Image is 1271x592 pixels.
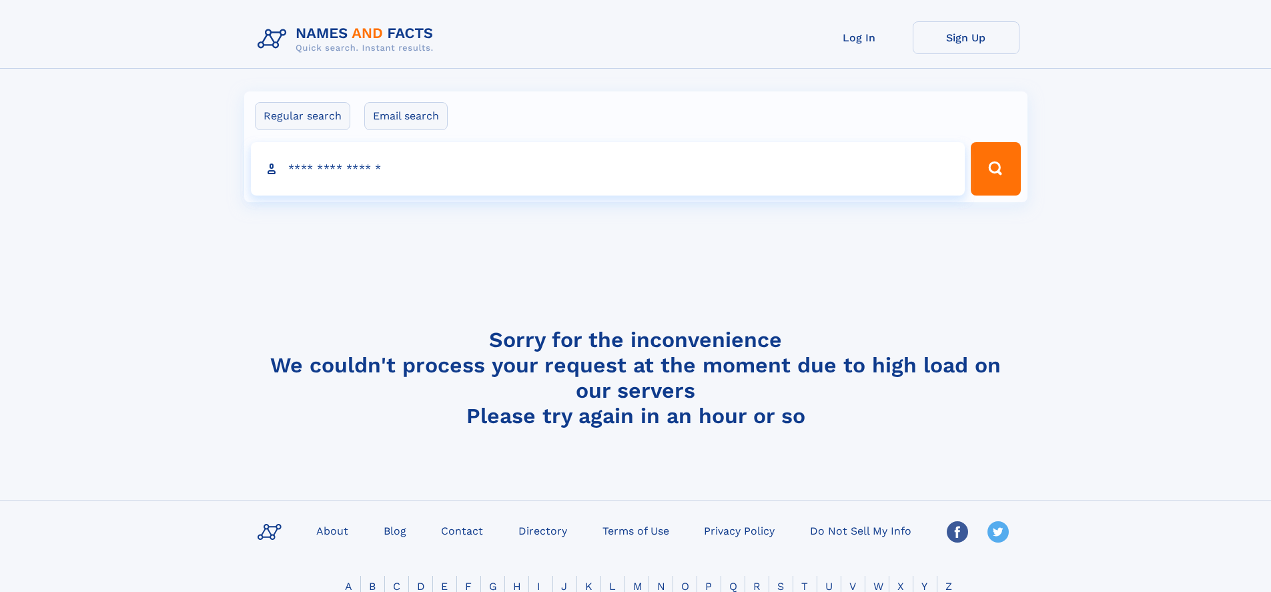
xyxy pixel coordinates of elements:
a: Sign Up [913,21,1019,54]
a: About [311,521,354,540]
a: Terms of Use [597,521,675,540]
h4: Sorry for the inconvenience We couldn't process your request at the moment due to high load on ou... [252,327,1019,428]
a: Do Not Sell My Info [805,521,917,540]
a: Privacy Policy [699,521,780,540]
img: Facebook [947,521,968,543]
label: Regular search [255,102,350,130]
button: Search Button [971,142,1020,196]
img: Twitter [987,521,1009,543]
label: Email search [364,102,448,130]
img: Logo Names and Facts [252,21,444,57]
a: Blog [378,521,412,540]
a: Directory [513,521,572,540]
input: search input [251,142,965,196]
a: Contact [436,521,488,540]
a: Log In [806,21,913,54]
